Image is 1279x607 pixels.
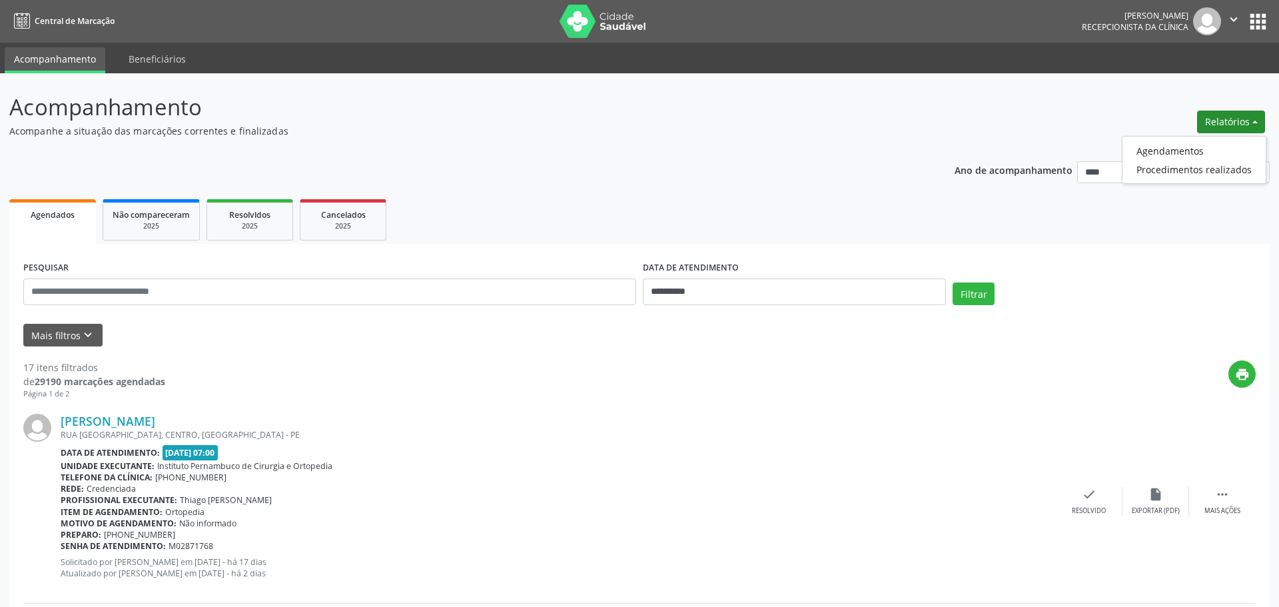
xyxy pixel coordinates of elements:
[1148,487,1163,502] i: insert_drive_file
[229,209,270,221] span: Resolvidos
[9,124,891,138] p: Acompanhe a situação das marcações correntes e finalizadas
[1072,506,1106,516] div: Resolvido
[1122,136,1266,184] ul: Relatórios
[1215,487,1230,502] i: 
[643,258,739,279] label: DATA DE ATENDIMENTO
[953,283,995,305] button: Filtrar
[61,518,177,529] b: Motivo de agendamento:
[61,460,155,472] b: Unidade executante:
[179,518,236,529] span: Não informado
[31,209,75,221] span: Agendados
[955,161,1072,178] p: Ano de acompanhamento
[1082,21,1188,33] span: Recepcionista da clínica
[1246,10,1270,33] button: apps
[5,47,105,73] a: Acompanhamento
[1235,367,1250,382] i: print
[1132,506,1180,516] div: Exportar (PDF)
[23,388,165,400] div: Página 1 de 2
[9,91,891,124] p: Acompanhamento
[23,258,69,279] label: PESQUISAR
[113,221,190,231] div: 2025
[61,529,101,540] b: Preparo:
[61,556,1056,579] p: Solicitado por [PERSON_NAME] em [DATE] - há 17 dias Atualizado por [PERSON_NAME] em [DATE] - há 2...
[23,374,165,388] div: de
[169,540,213,552] span: M02871768
[321,209,366,221] span: Cancelados
[113,209,190,221] span: Não compareceram
[1082,487,1096,502] i: check
[119,47,195,71] a: Beneficiários
[61,472,153,483] b: Telefone da clínica:
[35,375,165,388] strong: 29190 marcações agendadas
[23,360,165,374] div: 17 itens filtrados
[61,483,84,494] b: Rede:
[180,494,272,506] span: Thiago [PERSON_NAME]
[9,10,115,32] a: Central de Marcação
[1122,160,1266,179] a: Procedimentos realizados
[1082,10,1188,21] div: [PERSON_NAME]
[61,447,160,458] b: Data de atendimento:
[1226,12,1241,27] i: 
[310,221,376,231] div: 2025
[1122,141,1266,160] a: Agendamentos
[157,460,332,472] span: Instituto Pernambuco de Cirurgia e Ortopedia
[61,494,177,506] b: Profissional executante:
[23,414,51,442] img: img
[61,506,163,518] b: Item de agendamento:
[1228,360,1256,388] button: print
[163,445,218,460] span: [DATE] 07:00
[1221,7,1246,35] button: 
[1193,7,1221,35] img: img
[87,483,136,494] span: Credenciada
[1197,111,1265,133] button: Relatórios
[81,328,95,342] i: keyboard_arrow_down
[165,506,205,518] span: Ortopedia
[61,429,1056,440] div: RUA [GEOGRAPHIC_DATA], CENTRO, [GEOGRAPHIC_DATA] - PE
[35,15,115,27] span: Central de Marcação
[216,221,283,231] div: 2025
[61,540,166,552] b: Senha de atendimento:
[155,472,226,483] span: [PHONE_NUMBER]
[1204,506,1240,516] div: Mais ações
[104,529,175,540] span: [PHONE_NUMBER]
[61,414,155,428] a: [PERSON_NAME]
[23,324,103,347] button: Mais filtroskeyboard_arrow_down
